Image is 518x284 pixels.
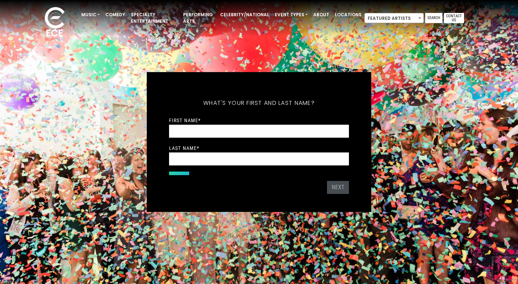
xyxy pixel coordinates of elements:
[310,9,332,21] a: About
[169,145,199,151] label: Last Name
[180,9,217,27] a: Performing Arts
[332,9,364,21] a: Locations
[425,13,442,23] a: Search
[128,9,180,27] a: Specialty Entertainment
[103,9,128,21] a: Comedy
[365,13,423,23] span: Featured Artists
[444,13,464,23] a: Contact Us
[78,9,103,21] a: Music
[169,117,201,124] label: First Name
[169,90,349,116] h5: What's your first and last name?
[272,9,310,21] a: Event Types
[217,9,272,21] a: Celebrity/National
[37,5,73,40] img: ece_new_logo_whitev2-1.png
